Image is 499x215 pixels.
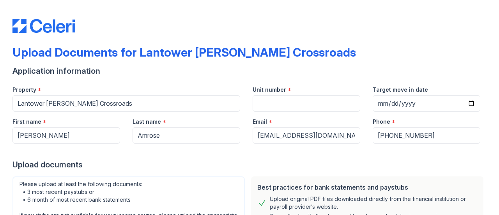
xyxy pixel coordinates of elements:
label: Email [253,118,267,126]
img: CE_Logo_Blue-a8612792a0a2168367f1c8372b55b34899dd931a85d93a1a3d3e32e68fde9ad4.png [12,19,75,33]
label: Unit number [253,86,286,94]
div: Best practices for bank statements and paystubs [257,183,477,192]
div: Upload original PDF files downloaded directly from the financial institution or payroll provider’... [270,195,477,211]
label: Phone [373,118,390,126]
div: Upload Documents for Lantower [PERSON_NAME] Crossroads [12,45,356,59]
div: Application information [12,66,487,76]
label: Last name [133,118,161,126]
div: Upload documents [12,159,487,170]
label: Property [12,86,36,94]
label: Target move in date [373,86,428,94]
label: First name [12,118,41,126]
